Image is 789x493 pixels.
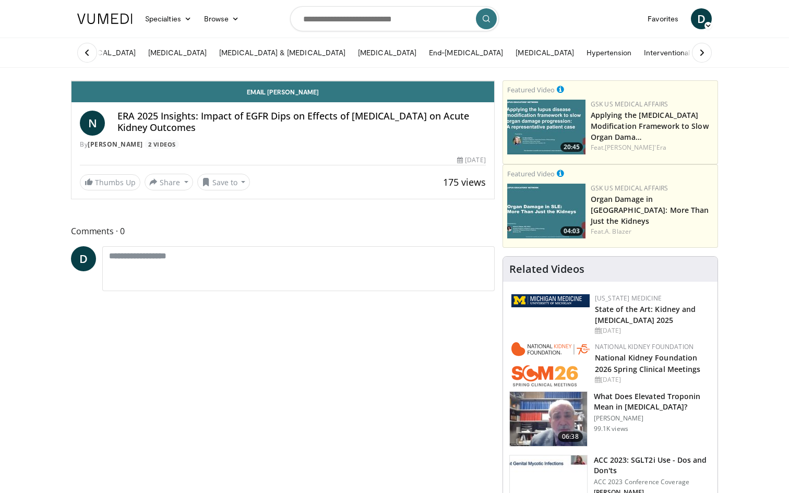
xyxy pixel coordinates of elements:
small: Featured Video [507,169,555,178]
a: [MEDICAL_DATA] [142,42,213,63]
a: A. Blazer [605,227,631,236]
p: 99.1K views [594,425,628,433]
span: Comments 0 [71,224,495,238]
a: 20:45 [507,100,585,154]
div: Feat. [591,143,713,152]
img: e91ec583-8f54-4b52-99b4-be941cf021de.png.150x105_q85_crop-smart_upscale.jpg [507,184,585,238]
a: 04:03 [507,184,585,238]
a: Hypertension [580,42,638,63]
a: N [80,111,105,136]
img: VuMedi Logo [77,14,133,24]
a: [US_STATE] Medicine [595,294,662,303]
h4: ERA 2025 Insights: Impact of EGFR Dips on Effects of [MEDICAL_DATA] on Acute Kidney Outcomes [117,111,486,133]
a: Favorites [641,8,685,29]
a: GSK US Medical Affairs [591,184,668,193]
img: 98daf78a-1d22-4ebe-927e-10afe95ffd94.150x105_q85_crop-smart_upscale.jpg [510,392,587,446]
a: [MEDICAL_DATA] & [MEDICAL_DATA] [213,42,352,63]
a: Thumbs Up [80,174,140,190]
a: D [691,8,712,29]
a: State of the Art: Kidney and [MEDICAL_DATA] 2025 [595,304,696,325]
a: Specialties [139,8,198,29]
a: [PERSON_NAME] [88,140,143,149]
span: 06:38 [558,431,583,442]
a: Interventional Nephrology [638,42,737,63]
span: 20:45 [560,142,583,152]
div: Feat. [591,227,713,236]
a: Email [PERSON_NAME] [71,81,494,102]
a: GSK US Medical Affairs [591,100,668,109]
span: 04:03 [560,226,583,236]
a: D [71,246,96,271]
p: ACC 2023 Conference Coverage [594,478,711,486]
h4: Related Videos [509,263,584,275]
h3: ACC 2023: SGLT2i Use - Dos and Don'ts [594,455,711,476]
img: 5ed80e7a-0811-4ad9-9c3a-04de684f05f4.png.150x105_q85_autocrop_double_scale_upscale_version-0.2.png [511,294,590,307]
img: 9b11da17-84cb-43c8-bb1f-86317c752f50.png.150x105_q85_crop-smart_upscale.jpg [507,100,585,154]
a: [MEDICAL_DATA] [352,42,423,63]
button: Save to [197,174,250,190]
div: By [80,140,486,149]
button: Share [145,174,193,190]
a: Browse [198,8,246,29]
span: 175 views [443,176,486,188]
img: 79503c0a-d5ce-4e31-88bd-91ebf3c563fb.png.150x105_q85_autocrop_double_scale_upscale_version-0.2.png [511,342,590,387]
p: [PERSON_NAME] [594,414,711,423]
a: National Kidney Foundation [595,342,694,351]
div: [DATE] [595,326,709,335]
a: [MEDICAL_DATA] [509,42,580,63]
div: [DATE] [595,375,709,384]
a: End-[MEDICAL_DATA] [423,42,509,63]
a: 2 Videos [145,140,179,149]
a: 06:38 What Does Elevated Troponin Mean in [MEDICAL_DATA]? [PERSON_NAME] 99.1K views [509,391,711,447]
input: Search topics, interventions [290,6,499,31]
div: [DATE] [457,155,485,165]
a: Applying the [MEDICAL_DATA] Modification Framework to Slow Organ Dama… [591,110,709,142]
a: Organ Damage in [GEOGRAPHIC_DATA]: More Than Just the Kidneys [591,194,709,226]
small: Featured Video [507,85,555,94]
a: [PERSON_NAME]'Era [605,143,666,152]
a: National Kidney Foundation 2026 Spring Clinical Meetings [595,353,701,374]
h3: What Does Elevated Troponin Mean in [MEDICAL_DATA]? [594,391,711,412]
